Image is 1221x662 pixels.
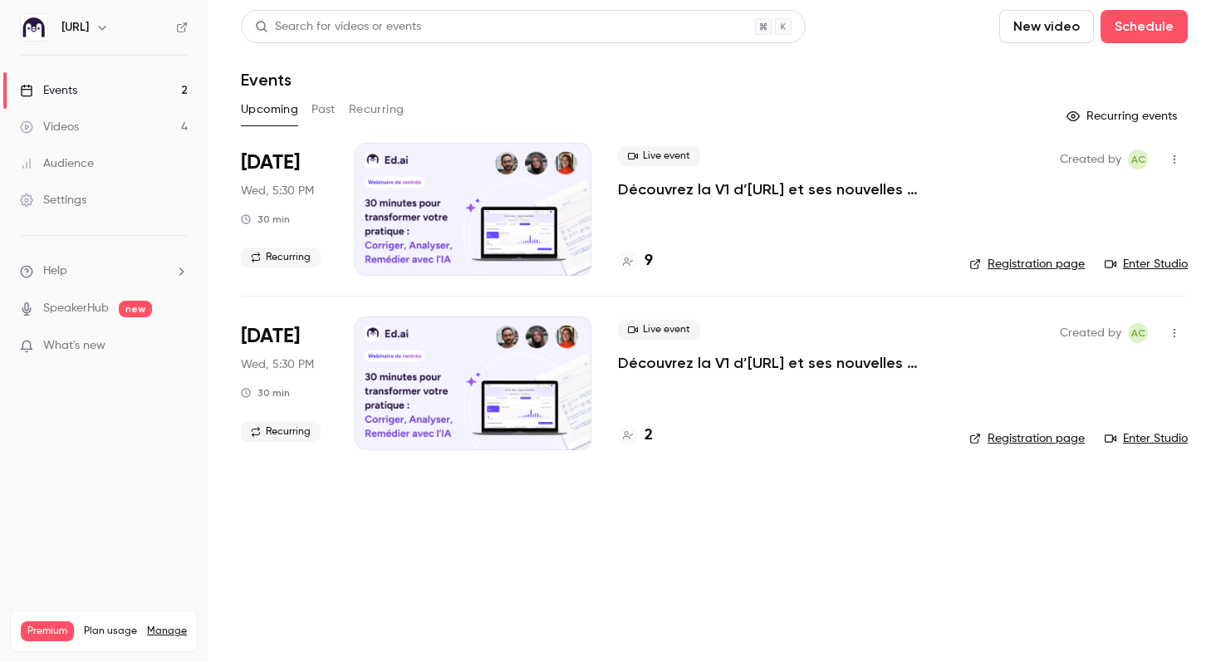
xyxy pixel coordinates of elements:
[241,70,292,90] h1: Events
[618,250,653,272] a: 9
[241,96,298,123] button: Upcoming
[168,339,188,354] iframe: Noticeable Trigger
[645,424,653,447] h4: 2
[1101,10,1188,43] button: Schedule
[241,422,321,442] span: Recurring
[241,316,328,449] div: Oct 1 Wed, 5:30 PM (Europe/Paris)
[1128,323,1148,343] span: Alison Chopard
[618,320,700,340] span: Live event
[241,143,328,276] div: Sep 24 Wed, 5:30 PM (Europe/Paris)
[43,262,67,280] span: Help
[21,14,47,41] img: Ed.ai
[969,256,1085,272] a: Registration page
[241,150,300,176] span: [DATE]
[20,192,86,208] div: Settings
[1060,150,1121,169] span: Created by
[645,250,653,272] h4: 9
[43,337,105,355] span: What's new
[618,424,653,447] a: 2
[241,386,290,400] div: 30 min
[1059,103,1188,130] button: Recurring events
[241,183,314,199] span: Wed, 5:30 PM
[43,300,109,317] a: SpeakerHub
[1131,150,1145,169] span: AC
[241,356,314,373] span: Wed, 5:30 PM
[241,213,290,226] div: 30 min
[1128,150,1148,169] span: Alison Chopard
[618,146,700,166] span: Live event
[61,19,89,36] h6: [URL]
[311,96,336,123] button: Past
[20,262,188,280] li: help-dropdown-opener
[241,248,321,267] span: Recurring
[20,82,77,99] div: Events
[119,301,152,317] span: new
[618,353,943,373] a: Découvrez la V1 d’[URL] et ses nouvelles fonctionnalités !
[1131,323,1145,343] span: AC
[1105,430,1188,447] a: Enter Studio
[21,621,74,641] span: Premium
[255,18,421,36] div: Search for videos or events
[349,96,405,123] button: Recurring
[618,179,943,199] a: Découvrez la V1 d’[URL] et ses nouvelles fonctionnalités !
[20,119,79,135] div: Videos
[147,625,187,638] a: Manage
[969,430,1085,447] a: Registration page
[241,323,300,350] span: [DATE]
[1105,256,1188,272] a: Enter Studio
[999,10,1094,43] button: New video
[1060,323,1121,343] span: Created by
[84,625,137,638] span: Plan usage
[20,155,94,172] div: Audience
